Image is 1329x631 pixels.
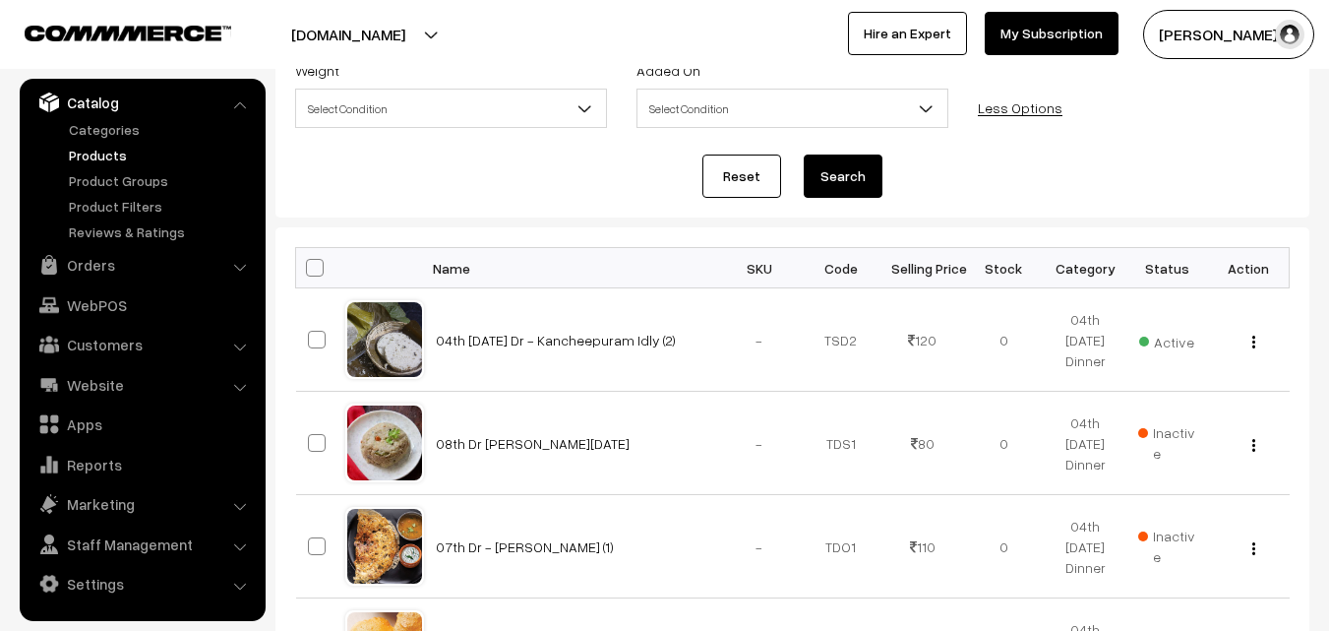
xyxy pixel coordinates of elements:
td: 0 [963,288,1045,392]
a: Staff Management [25,527,259,562]
a: Orders [25,247,259,283]
a: 04th [DATE] Dr - Kancheepuram Idly (2) [436,332,676,348]
a: WebPOS [25,287,259,323]
a: Marketing [25,486,259,522]
a: Catalog [25,85,259,120]
a: Product Filters [64,196,259,217]
th: SKU [719,248,801,288]
span: Inactive [1138,526,1196,567]
a: Website [25,367,259,403]
button: [DOMAIN_NAME] [222,10,474,59]
a: Hire an Expert [848,12,967,55]
th: Category [1045,248,1126,288]
td: 110 [881,495,963,599]
td: 0 [963,495,1045,599]
td: - [719,392,801,495]
td: 0 [963,392,1045,495]
td: 04th [DATE] Dinner [1045,288,1126,392]
a: 08th Dr [PERSON_NAME][DATE] [436,435,630,452]
td: - [719,495,801,599]
a: 07th Dr - [PERSON_NAME] (1) [436,538,614,555]
td: TSD2 [800,288,881,392]
a: Products [64,145,259,165]
img: Menu [1252,336,1255,348]
a: Settings [25,566,259,601]
a: Less Options [978,99,1062,116]
span: Active [1139,327,1194,352]
label: Added On [636,60,700,81]
button: [PERSON_NAME] s… [1143,10,1314,59]
a: Customers [25,327,259,362]
a: Categories [64,119,259,140]
span: Select Condition [636,89,948,128]
img: Menu [1252,542,1255,555]
td: 04th [DATE] Dinner [1045,495,1126,599]
th: Selling Price [881,248,963,288]
td: TDS1 [800,392,881,495]
a: Product Groups [64,170,259,191]
th: Status [1126,248,1208,288]
td: TDO1 [800,495,881,599]
a: My Subscription [985,12,1118,55]
a: Reset [702,155,781,198]
a: Reports [25,447,259,482]
span: Select Condition [637,92,947,126]
img: user [1275,20,1304,49]
td: 04th [DATE] Dinner [1045,392,1126,495]
a: Reviews & Ratings [64,221,259,242]
th: Name [424,248,719,288]
span: Inactive [1138,422,1196,464]
a: COMMMERCE [25,20,197,43]
span: Select Condition [296,92,606,126]
th: Code [800,248,881,288]
td: - [719,288,801,392]
img: COMMMERCE [25,26,231,40]
span: Select Condition [295,89,607,128]
th: Action [1208,248,1290,288]
th: Stock [963,248,1045,288]
a: Apps [25,407,259,442]
td: 120 [881,288,963,392]
td: 80 [881,392,963,495]
img: Menu [1252,439,1255,452]
label: Weight [295,60,339,81]
button: Search [804,155,882,198]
